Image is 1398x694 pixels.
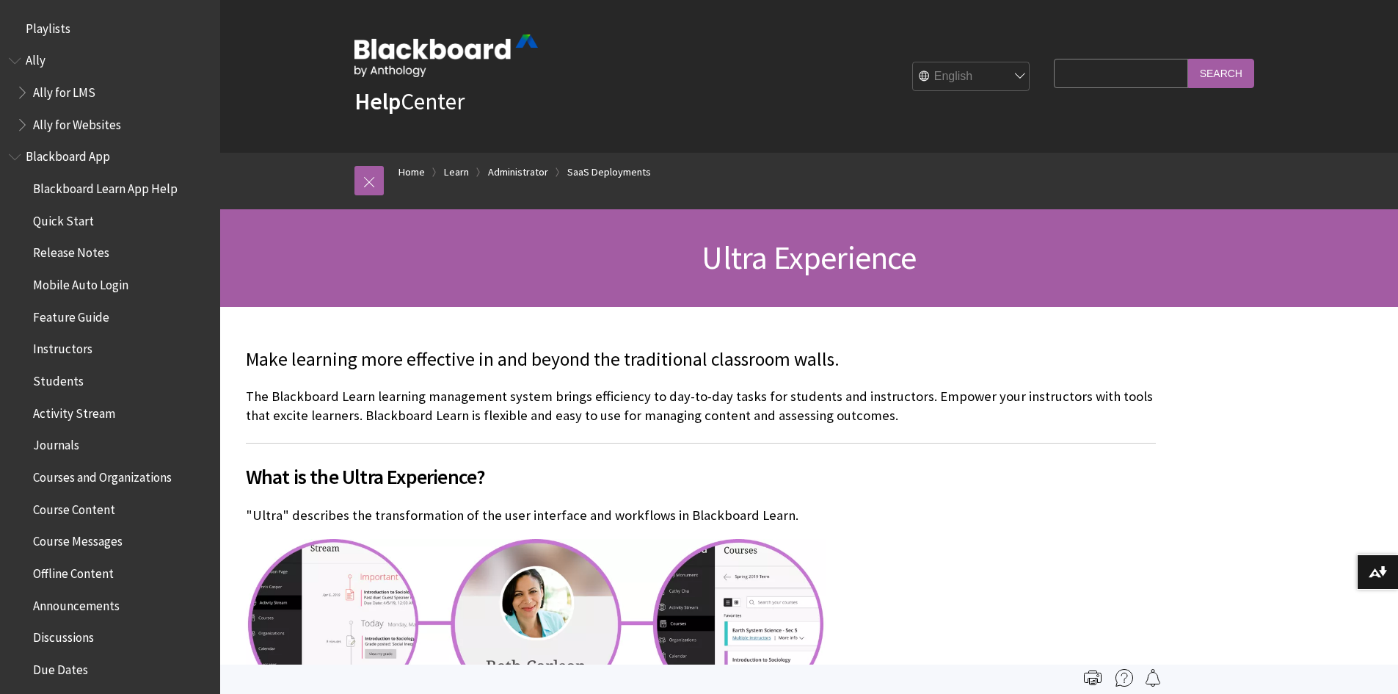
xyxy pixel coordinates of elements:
[33,337,92,357] span: Instructors
[26,16,70,36] span: Playlists
[913,62,1030,92] select: Site Language Selector
[1144,669,1162,687] img: Follow this page
[488,163,548,181] a: Administrator
[1188,59,1254,87] input: Search
[33,561,114,581] span: Offline Content
[354,87,401,116] strong: Help
[26,48,45,68] span: Ally
[444,163,469,181] a: Learn
[246,347,1156,373] p: Make learning more effective in and beyond the traditional classroom walls.
[246,387,1156,425] p: The Blackboard Learn learning management system brings efficiency to day-to-day tasks for student...
[33,657,88,677] span: Due Dates
[33,272,128,292] span: Mobile Auto Login
[398,163,425,181] a: Home
[33,112,121,132] span: Ally for Websites
[33,401,115,421] span: Activity Stream
[354,87,465,116] a: HelpCenter
[567,163,651,181] a: SaaS Deployments
[33,465,172,485] span: Courses and Organizations
[9,48,211,137] nav: Book outline for Anthology Ally Help
[9,16,211,41] nav: Book outline for Playlists
[33,529,123,549] span: Course Messages
[33,241,109,261] span: Release Notes
[246,461,1156,492] span: What is the Ultra Experience?
[33,593,120,613] span: Announcements
[33,433,79,453] span: Journals
[33,625,94,645] span: Discussions
[26,145,110,165] span: Blackboard App
[246,506,1156,525] p: "Ultra" describes the transformation of the user interface and workflows in Blackboard Learn.
[1084,669,1102,687] img: Print
[33,80,95,100] span: Ally for LMS
[33,369,84,388] span: Students
[33,209,94,228] span: Quick Start
[33,305,109,325] span: Feature Guide
[33,176,178,196] span: Blackboard Learn App Help
[1115,669,1133,687] img: More help
[354,35,538,77] img: Blackboard by Anthology
[702,237,916,278] span: Ultra Experience
[33,497,115,517] span: Course Content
